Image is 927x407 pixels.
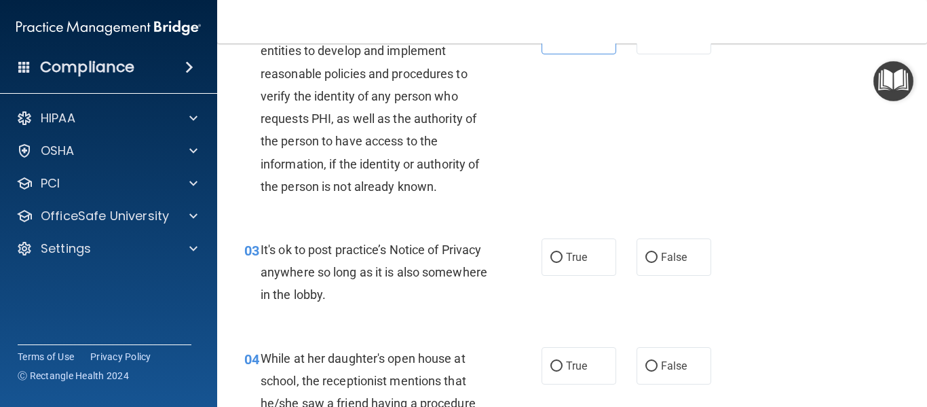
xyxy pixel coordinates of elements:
span: False [661,251,687,264]
input: False [645,361,658,372]
a: HIPAA [16,110,197,126]
a: Privacy Policy [90,350,151,364]
h4: Compliance [40,58,134,77]
input: True [550,361,563,372]
span: Ⓒ Rectangle Health 2024 [18,369,129,383]
span: False [661,359,687,372]
span: True [566,251,587,264]
input: False [645,253,658,263]
span: 04 [244,351,259,368]
a: OfficeSafe University [16,208,197,224]
p: OSHA [41,143,75,159]
p: PCI [41,175,60,192]
span: The Privacy Rule requires covered entities to develop and implement reasonable policies and proce... [261,21,479,194]
p: OfficeSafe University [41,208,169,224]
a: OSHA [16,143,197,159]
img: PMB logo [16,14,201,41]
a: Settings [16,241,197,257]
p: Settings [41,241,91,257]
span: 03 [244,243,259,259]
button: Open Resource Center [873,61,913,101]
p: HIPAA [41,110,75,126]
input: True [550,253,563,263]
span: It's ok to post practice’s Notice of Privacy anywhere so long as it is also somewhere in the lobby. [261,243,487,302]
span: True [566,359,587,372]
a: PCI [16,175,197,192]
a: Terms of Use [18,350,74,364]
